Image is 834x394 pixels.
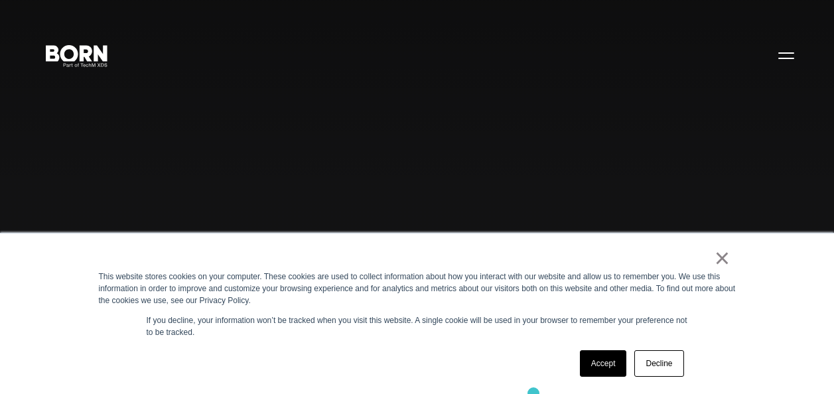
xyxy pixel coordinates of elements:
[99,271,736,306] div: This website stores cookies on your computer. These cookies are used to collect information about...
[634,350,683,377] a: Decline
[715,252,730,264] a: ×
[147,314,688,338] p: If you decline, your information won’t be tracked when you visit this website. A single cookie wi...
[580,350,627,377] a: Accept
[770,41,802,69] button: Open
